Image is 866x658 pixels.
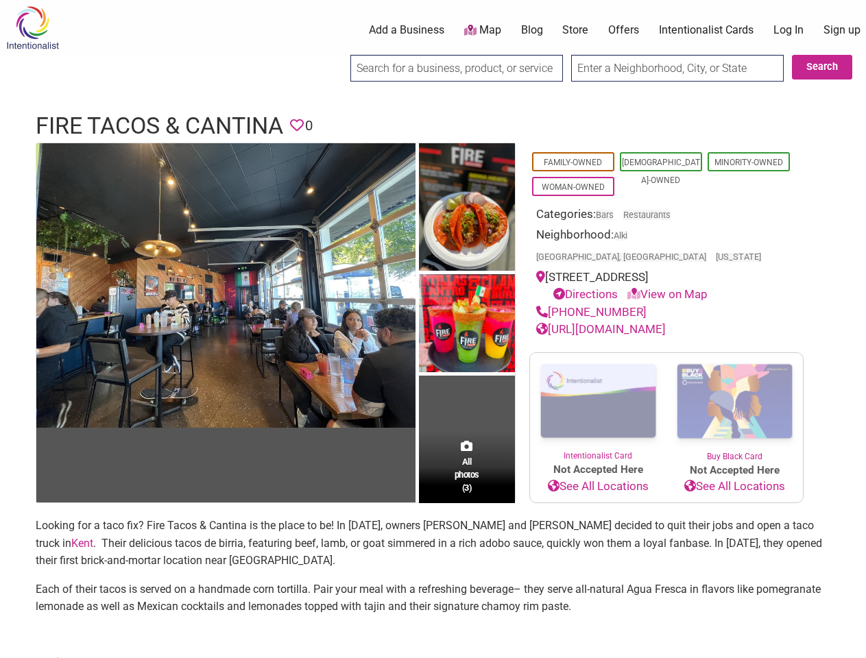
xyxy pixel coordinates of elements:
input: Enter a Neighborhood, City, or State [571,55,784,82]
a: Buy Black Card [666,353,803,463]
span: You must be logged in to save favorites. [290,115,304,136]
div: [STREET_ADDRESS] [536,269,797,304]
a: [DEMOGRAPHIC_DATA]-Owned [622,158,700,185]
span: [US_STATE] [716,253,761,262]
a: Add a Business [369,23,444,38]
p: Each of their tacos is served on a handmade corn tortilla. Pair your meal with a refreshing bever... [36,581,831,616]
a: [URL][DOMAIN_NAME] [536,322,666,336]
a: Directions [553,287,618,301]
span: All photos (3) [455,455,479,494]
a: View on Map [627,287,708,301]
a: Family-Owned [544,158,602,167]
div: Categories: [536,206,797,227]
span: [GEOGRAPHIC_DATA], [GEOGRAPHIC_DATA] [536,253,706,262]
a: Intentionalist Card [530,353,666,462]
a: See All Locations [530,478,666,496]
span: Not Accepted Here [666,463,803,478]
a: Intentionalist Cards [659,23,754,38]
span: 0 [305,115,313,136]
a: Kent [71,537,93,550]
p: Looking for a taco fix? Fire Tacos & Cantina is the place to be! In [DATE], owners [PERSON_NAME] ... [36,517,831,570]
a: Log In [773,23,804,38]
a: Restaurants [623,210,671,220]
img: Intentionalist Card [530,353,666,450]
a: See All Locations [666,478,803,496]
a: Minority-Owned [714,158,783,167]
div: Neighborhood: [536,226,797,269]
a: Bars [596,210,614,220]
input: Search for a business, product, or service [350,55,563,82]
a: Store [562,23,588,38]
a: Map [464,23,501,38]
a: Blog [521,23,543,38]
a: Woman-Owned [542,182,605,192]
span: Not Accepted Here [530,462,666,478]
span: Alki [614,232,627,241]
h1: Fire Tacos & Cantina [36,110,283,143]
a: [PHONE_NUMBER] [536,305,647,319]
img: Buy Black Card [666,353,803,450]
a: Sign up [823,23,861,38]
a: Offers [608,23,639,38]
button: Search [792,55,852,80]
